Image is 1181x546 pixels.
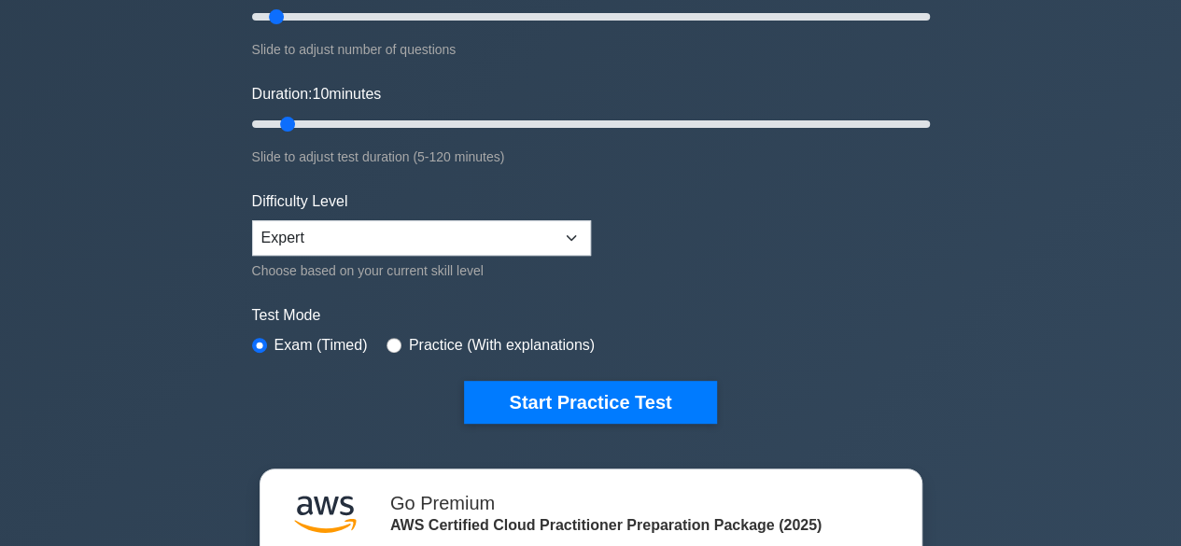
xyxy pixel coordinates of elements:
label: Practice (With explanations) [409,334,595,357]
label: Exam (Timed) [274,334,368,357]
div: Slide to adjust test duration (5-120 minutes) [252,146,930,168]
label: Difficulty Level [252,190,348,213]
label: Test Mode [252,304,930,327]
div: Choose based on your current skill level [252,259,591,282]
span: 10 [312,86,329,102]
label: Duration: minutes [252,83,382,105]
button: Start Practice Test [464,381,716,424]
div: Slide to adjust number of questions [252,38,930,61]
